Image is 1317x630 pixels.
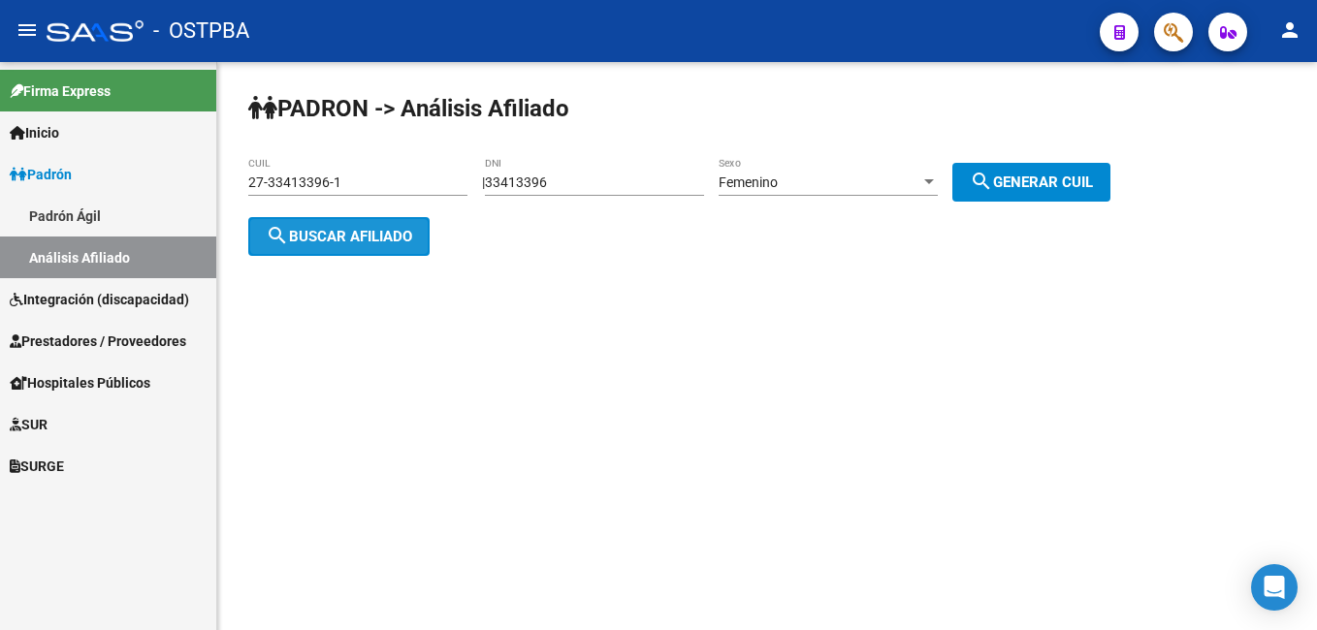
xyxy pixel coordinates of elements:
div: | [482,174,1125,190]
span: Integración (discapacidad) [10,289,189,310]
span: Prestadores / Proveedores [10,331,186,352]
div: Open Intercom Messenger [1251,564,1298,611]
strong: PADRON -> Análisis Afiliado [248,95,569,122]
mat-icon: search [266,224,289,247]
button: Generar CUIL [952,163,1110,202]
span: Firma Express [10,80,111,102]
span: Padrón [10,164,72,185]
mat-icon: person [1278,18,1301,42]
span: Inicio [10,122,59,143]
mat-icon: search [970,170,993,193]
span: - OSTPBA [153,10,249,52]
span: Buscar afiliado [266,228,412,245]
span: SURGE [10,456,64,477]
span: Generar CUIL [970,173,1093,191]
span: Femenino [719,174,778,190]
span: SUR [10,414,48,435]
span: Hospitales Públicos [10,372,150,394]
mat-icon: menu [16,18,39,42]
button: Buscar afiliado [248,217,430,256]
